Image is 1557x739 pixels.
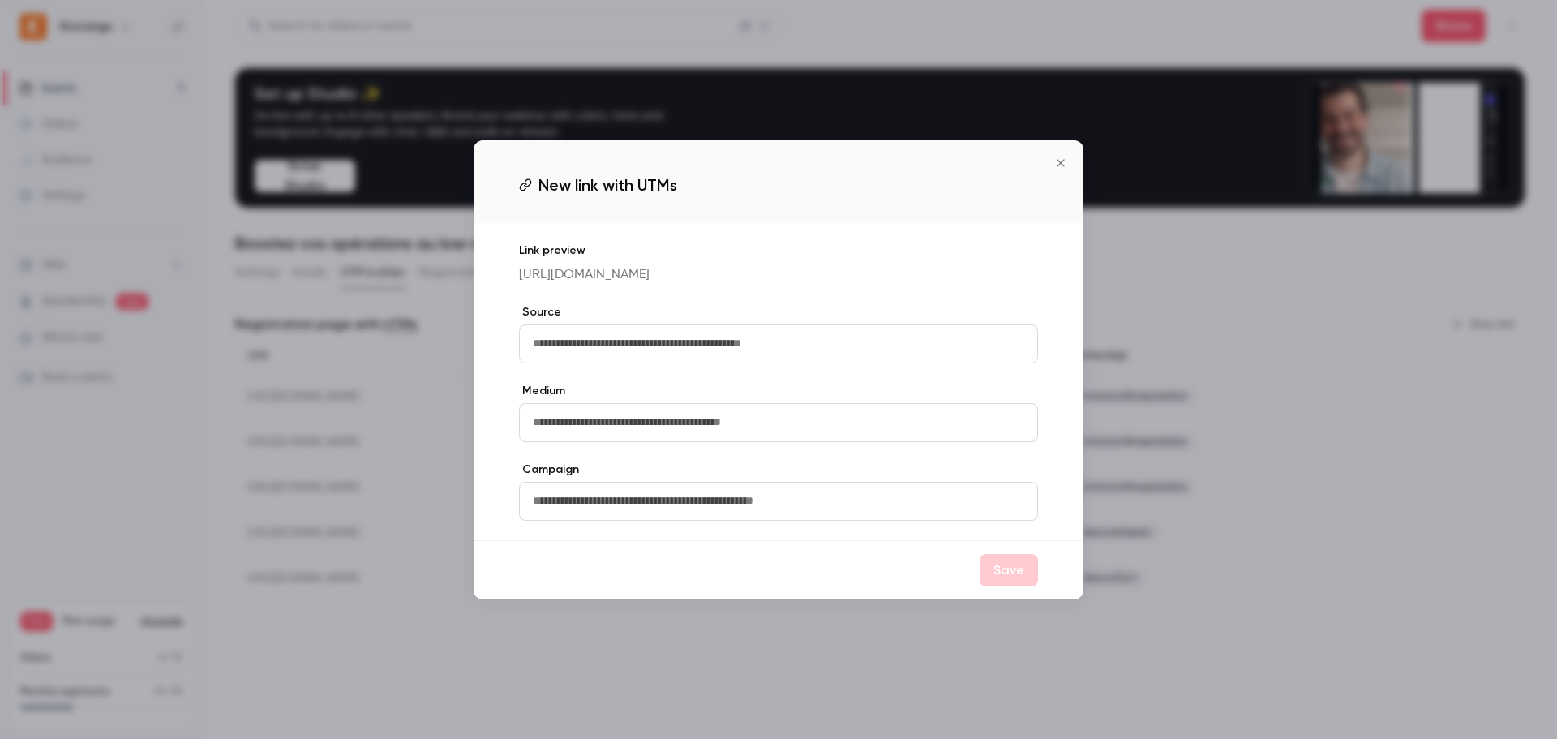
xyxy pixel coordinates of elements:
p: [URL][DOMAIN_NAME] [519,265,1038,285]
label: Medium [519,383,1038,399]
p: Link preview [519,243,1038,259]
label: Source [519,304,1038,320]
button: Close [1044,147,1077,179]
span: New link with UTMs [538,173,677,197]
label: Campaign [519,462,1038,478]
